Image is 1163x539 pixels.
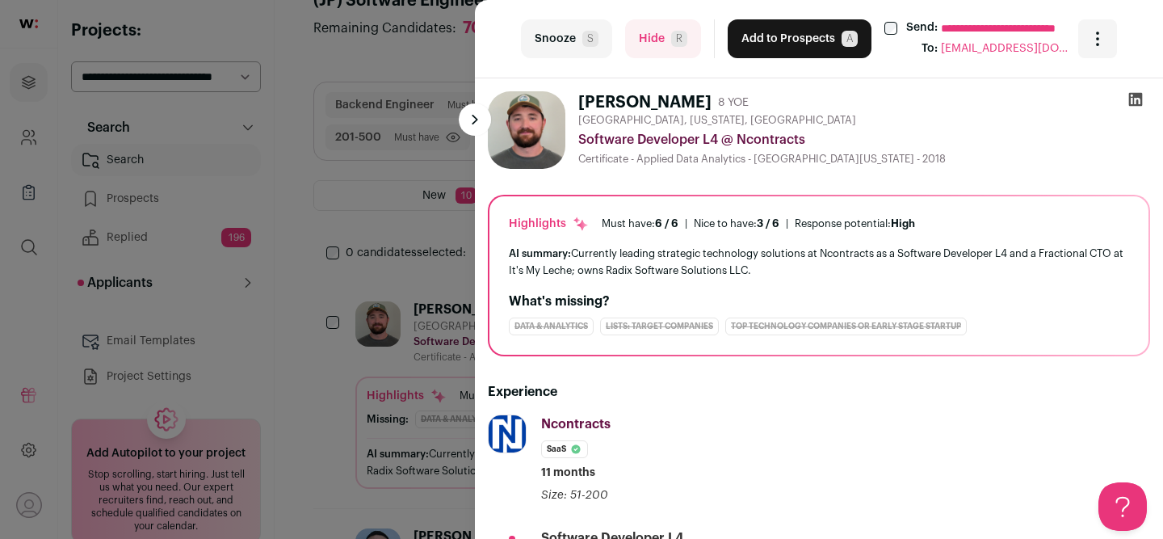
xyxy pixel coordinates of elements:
label: Send: [906,19,938,37]
div: Must have: [602,217,678,230]
div: 8 YOE [718,95,749,111]
span: [GEOGRAPHIC_DATA], [US_STATE], [GEOGRAPHIC_DATA] [578,114,856,127]
span: S [582,31,598,47]
h1: [PERSON_NAME] [578,91,712,114]
div: Top Technology Companies or Early Stage Startup [725,318,967,335]
span: 6 / 6 [655,218,678,229]
ul: | | [602,217,915,230]
div: Lists: Target Companies [600,318,719,335]
iframe: Help Scout Beacon - Open [1098,482,1147,531]
div: Highlights [509,216,589,232]
div: Response potential: [795,217,915,230]
button: SnoozeS [521,19,612,58]
button: Add to ProspectsA [728,19,871,58]
button: HideR [625,19,701,58]
div: Data & Analytics [509,318,594,335]
h2: What's missing? [509,292,1129,311]
li: SaaS [541,440,588,458]
span: A [842,31,858,47]
span: [EMAIL_ADDRESS][DOMAIN_NAME] [941,40,1070,58]
span: Ncontracts [541,418,611,431]
div: Currently leading strategic technology solutions at Ncontracts as a Software Developer L4 and a F... [509,245,1129,279]
div: Nice to have: [694,217,779,230]
img: b27a69a6aa48f108bf7f100a246f4ef974ded4987653f19c54cbd78bc2d5ad54.jpg [489,415,526,453]
div: To: [922,40,938,58]
h2: Experience [488,382,1150,402]
div: Certificate - Applied Data Analytics - [GEOGRAPHIC_DATA][US_STATE] - 2018 [578,153,1150,166]
span: 11 months [541,465,595,481]
img: 845bdd31efb0e8e075b231a9a47b130ad3a93bb84c820627180c0fe96e3e9bc0.jpg [488,91,565,169]
span: R [671,31,687,47]
span: High [891,218,915,229]
button: Open dropdown [1078,19,1117,58]
div: Software Developer L4 @ Ncontracts [578,130,1150,149]
span: 3 / 6 [757,218,779,229]
span: AI summary: [509,248,571,259]
span: Size: 51-200 [541,490,608,501]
